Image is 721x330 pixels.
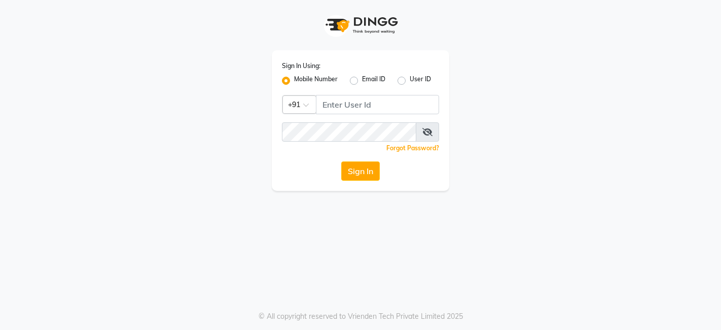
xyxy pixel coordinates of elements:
label: Email ID [362,75,385,87]
input: Username [316,95,439,114]
input: Username [282,122,416,142]
label: Sign In Using: [282,61,320,71]
button: Sign In [341,161,380,181]
img: logo1.svg [320,10,401,40]
label: User ID [410,75,431,87]
label: Mobile Number [294,75,338,87]
a: Forgot Password? [386,144,439,152]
